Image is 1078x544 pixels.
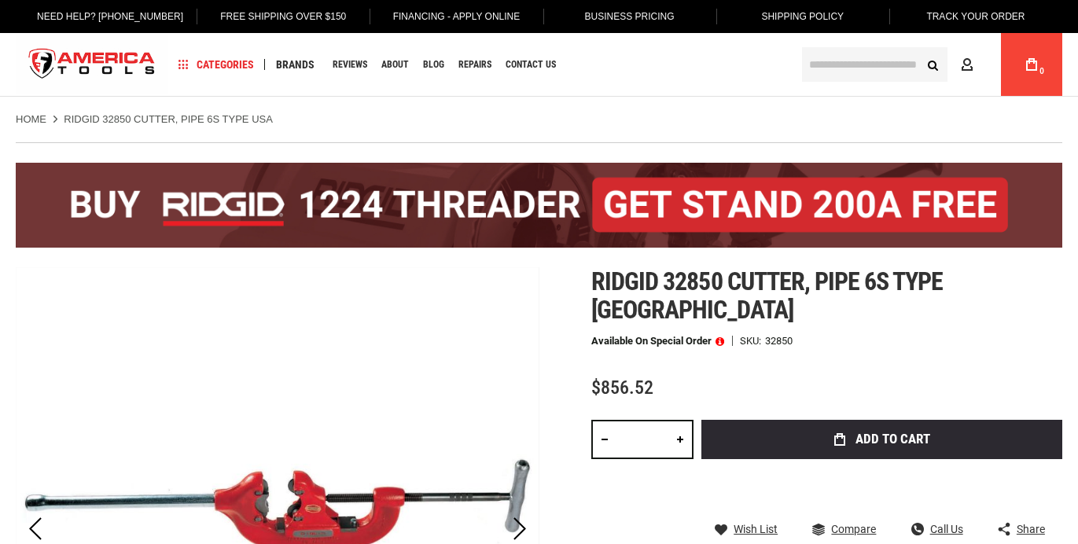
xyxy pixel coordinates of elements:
span: 0 [1039,67,1044,75]
span: Add to Cart [855,432,930,446]
a: Compare [812,522,876,536]
button: Search [918,50,947,79]
a: 0 [1017,33,1047,96]
span: $856.52 [591,377,653,399]
a: Call Us [911,522,963,536]
img: BOGO: Buy the RIDGID® 1224 Threader (26092), get the 92467 200A Stand FREE! [16,163,1062,248]
a: Brands [269,54,322,75]
span: Blog [423,60,444,69]
a: Blog [416,54,451,75]
strong: SKU [740,336,765,346]
a: store logo [16,35,168,94]
span: Compare [831,524,876,535]
a: Categories [171,54,261,75]
span: Brands [276,59,315,70]
p: Available on Special Order [591,336,724,347]
span: Reviews [333,60,367,69]
iframe: Secure express checkout frame [698,464,1065,541]
a: Contact Us [499,54,563,75]
a: Repairs [451,54,499,75]
span: Call Us [930,524,963,535]
span: Wish List [734,524,778,535]
span: Ridgid 32850 cutter, pipe 6s type [GEOGRAPHIC_DATA] [591,266,943,325]
a: Wish List [715,522,778,536]
strong: RIDGID 32850 CUTTER, PIPE 6S TYPE USA [64,113,273,125]
span: Shipping Policy [761,11,844,22]
span: Repairs [458,60,491,69]
span: Categories [178,59,254,70]
a: Reviews [326,54,374,75]
span: Share [1017,524,1045,535]
button: Add to Cart [701,420,1062,459]
a: Home [16,112,46,127]
div: 32850 [765,336,793,346]
img: America Tools [16,35,168,94]
span: About [381,60,409,69]
a: About [374,54,416,75]
span: Contact Us [506,60,556,69]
